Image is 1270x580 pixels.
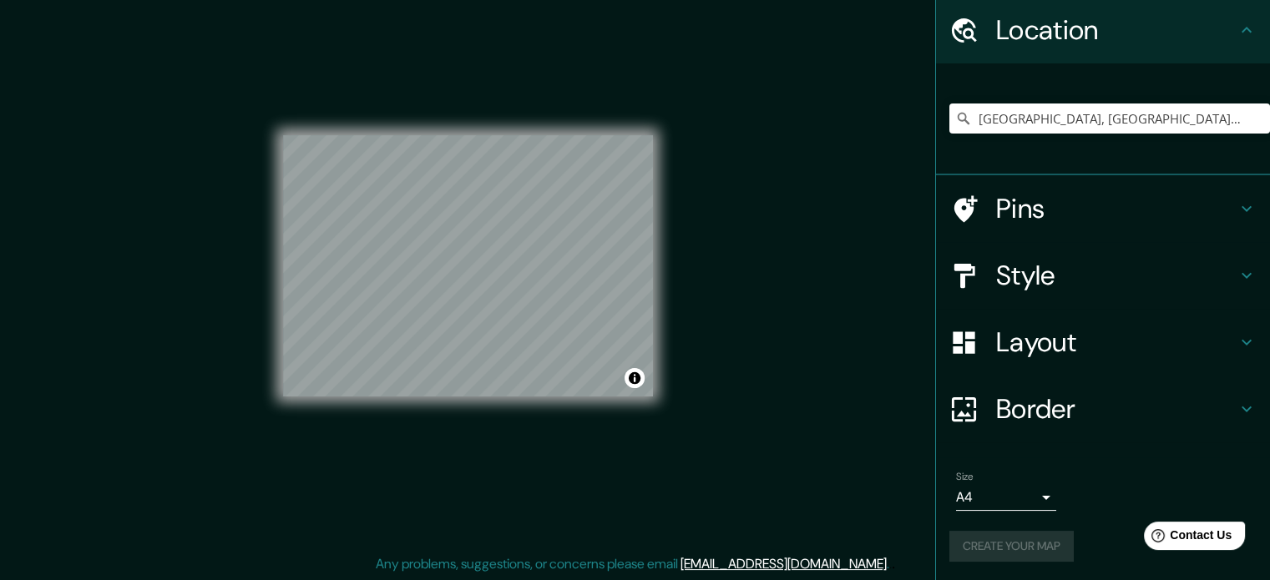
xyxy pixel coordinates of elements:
div: Layout [936,309,1270,376]
canvas: Map [283,135,653,396]
h4: Location [996,13,1237,47]
p: Any problems, suggestions, or concerns please email . [376,554,889,574]
iframe: Help widget launcher [1121,515,1252,562]
h4: Pins [996,192,1237,225]
div: A4 [956,484,1056,511]
input: Pick your city or area [949,103,1270,134]
div: . [892,554,895,574]
h4: Border [996,392,1237,426]
div: . [889,554,892,574]
button: Toggle attribution [625,368,645,388]
div: Style [936,242,1270,309]
div: Pins [936,175,1270,242]
a: [EMAIL_ADDRESS][DOMAIN_NAME] [681,555,887,572]
h4: Style [996,259,1237,292]
h4: Layout [996,325,1237,359]
label: Size [956,470,974,484]
div: Border [936,376,1270,442]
